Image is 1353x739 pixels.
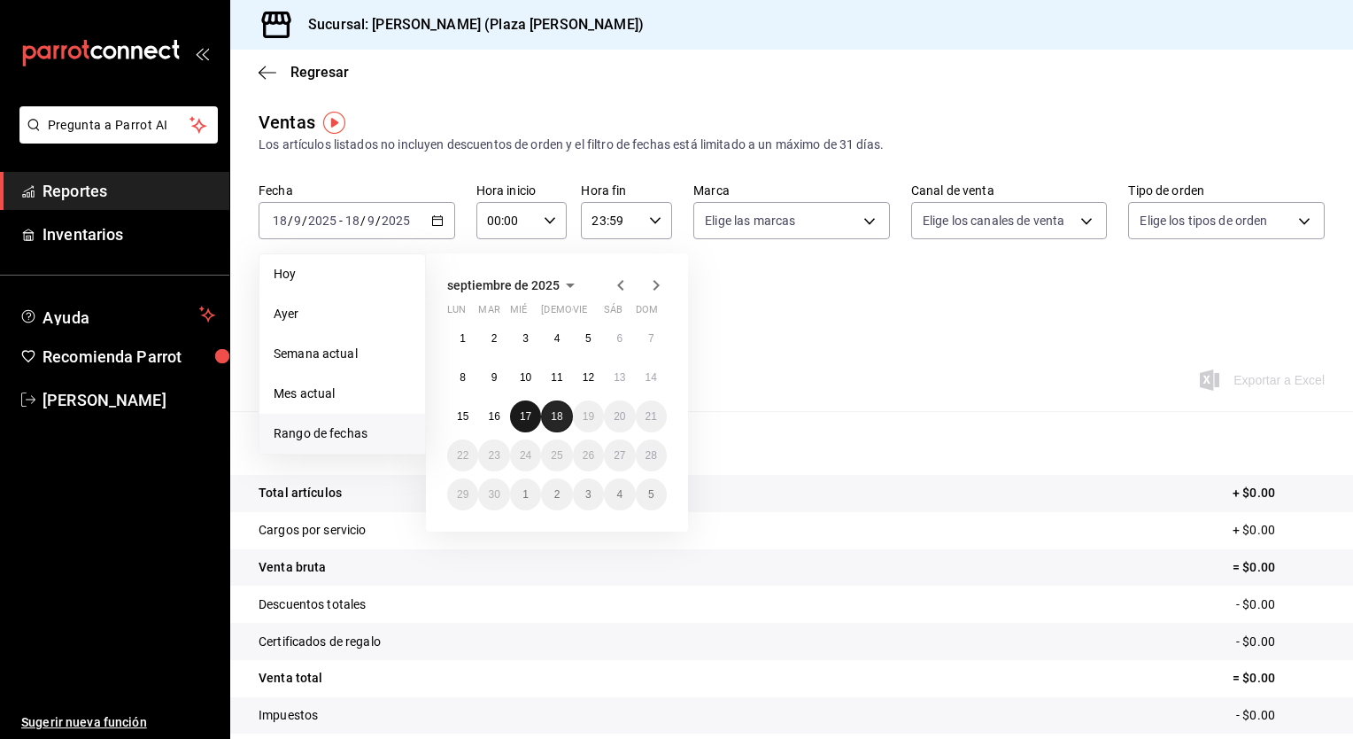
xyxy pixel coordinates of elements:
[585,332,591,345] abbr: 5 de septiembre de 2025
[447,323,478,354] button: 1 de septiembre de 2025
[520,410,531,423] abbr: 17 de septiembre de 2025
[1236,633,1325,651] p: - $0.00
[1128,184,1325,197] label: Tipo de orden
[259,184,455,197] label: Fecha
[636,401,667,432] button: 21 de septiembre de 2025
[1140,212,1267,229] span: Elige los tipos de orden
[457,449,468,462] abbr: 22 de septiembre de 2025
[259,595,366,614] p: Descuentos totales
[274,385,411,403] span: Mes actual
[259,136,1325,154] div: Los artículos listados no incluyen descuentos de orden y el filtro de fechas está limitado a un m...
[551,410,562,423] abbr: 18 de septiembre de 2025
[195,46,209,60] button: open_drawer_menu
[604,440,635,471] button: 27 de septiembre de 2025
[636,478,667,510] button: 5 de octubre de 2025
[43,179,215,203] span: Reportes
[19,106,218,144] button: Pregunta a Parrot AI
[693,184,890,197] label: Marca
[460,371,466,384] abbr: 8 de septiembre de 2025
[616,488,622,501] abbr: 4 de octubre de 2025
[476,184,568,197] label: Hora inicio
[293,214,302,228] input: --
[604,323,635,354] button: 6 de septiembre de 2025
[923,212,1064,229] span: Elige los canales de venta
[554,332,561,345] abbr: 4 de septiembre de 2025
[274,305,411,323] span: Ayer
[614,449,625,462] abbr: 27 de septiembre de 2025
[585,488,591,501] abbr: 3 de octubre de 2025
[636,323,667,354] button: 7 de septiembre de 2025
[573,440,604,471] button: 26 de septiembre de 2025
[307,214,337,228] input: ----
[460,332,466,345] abbr: 1 de septiembre de 2025
[604,304,622,323] abbr: sábado
[573,304,587,323] abbr: viernes
[510,362,541,393] button: 10 de septiembre de 2025
[510,304,527,323] abbr: miércoles
[541,401,572,432] button: 18 de septiembre de 2025
[294,14,644,35] h3: Sucursal: [PERSON_NAME] (Plaza [PERSON_NAME])
[551,449,562,462] abbr: 25 de septiembre de 2025
[288,214,293,228] span: /
[510,401,541,432] button: 17 de septiembre de 2025
[447,275,581,296] button: septiembre de 2025
[583,410,594,423] abbr: 19 de septiembre de 2025
[911,184,1108,197] label: Canal de venta
[1236,595,1325,614] p: - $0.00
[259,484,342,502] p: Total artículos
[491,332,498,345] abbr: 2 de septiembre de 2025
[1233,484,1325,502] p: + $0.00
[375,214,381,228] span: /
[1233,521,1325,540] p: + $0.00
[48,116,190,135] span: Pregunta a Parrot AI
[573,478,604,510] button: 3 de octubre de 2025
[259,633,381,651] p: Certificados de regalo
[447,478,478,510] button: 29 de septiembre de 2025
[648,488,654,501] abbr: 5 de octubre de 2025
[447,278,560,292] span: septiembre de 2025
[636,440,667,471] button: 28 de septiembre de 2025
[1233,669,1325,688] p: = $0.00
[541,362,572,393] button: 11 de septiembre de 2025
[541,304,646,323] abbr: jueves
[551,371,562,384] abbr: 11 de septiembre de 2025
[488,488,499,501] abbr: 30 de septiembre de 2025
[274,345,411,363] span: Semana actual
[259,558,326,577] p: Venta bruta
[616,332,622,345] abbr: 6 de septiembre de 2025
[478,362,509,393] button: 9 de septiembre de 2025
[478,478,509,510] button: 30 de septiembre de 2025
[705,212,795,229] span: Elige las marcas
[604,401,635,432] button: 20 de septiembre de 2025
[646,371,657,384] abbr: 14 de septiembre de 2025
[488,449,499,462] abbr: 23 de septiembre de 2025
[510,478,541,510] button: 1 de octubre de 2025
[648,332,654,345] abbr: 7 de septiembre de 2025
[259,706,318,725] p: Impuestos
[302,214,307,228] span: /
[520,449,531,462] abbr: 24 de septiembre de 2025
[447,304,466,323] abbr: lunes
[646,410,657,423] abbr: 21 de septiembre de 2025
[12,128,218,147] a: Pregunta a Parrot AI
[339,214,343,228] span: -
[636,304,658,323] abbr: domingo
[573,362,604,393] button: 12 de septiembre de 2025
[581,184,672,197] label: Hora fin
[323,112,345,134] button: Tooltip marker
[510,440,541,471] button: 24 de septiembre de 2025
[636,362,667,393] button: 14 de septiembre de 2025
[554,488,561,501] abbr: 2 de octubre de 2025
[21,713,215,732] span: Sugerir nueva función
[614,410,625,423] abbr: 20 de septiembre de 2025
[447,440,478,471] button: 22 de septiembre de 2025
[478,304,499,323] abbr: martes
[344,214,360,228] input: --
[541,478,572,510] button: 2 de octubre de 2025
[381,214,411,228] input: ----
[259,521,367,540] p: Cargos por servicio
[274,424,411,443] span: Rango de fechas
[367,214,375,228] input: --
[478,323,509,354] button: 2 de septiembre de 2025
[360,214,366,228] span: /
